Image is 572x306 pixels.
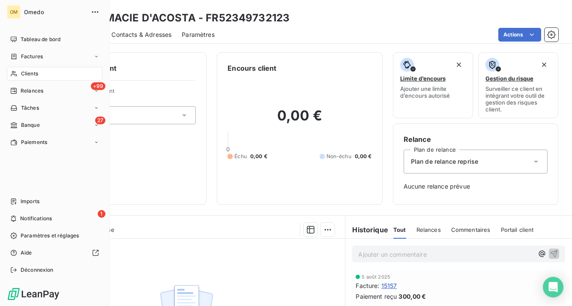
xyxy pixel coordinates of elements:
[234,153,247,160] span: Échu
[91,82,105,90] span: +99
[52,63,196,73] h6: Informations client
[21,70,38,78] span: Clients
[393,226,406,233] span: Tout
[21,53,43,60] span: Factures
[345,225,388,235] h6: Historique
[182,30,215,39] span: Paramètres
[228,63,276,73] h6: Encours client
[356,292,397,301] span: Paiement reçu
[69,87,196,99] span: Propriétés Client
[21,138,47,146] span: Paiements
[478,52,558,118] button: Gestion du risqueSurveiller ce client en intégrant votre outil de gestion des risques client.
[24,9,86,15] span: Omedo
[75,10,290,26] h3: PHARMACIE D'ACOSTA - FR52349732123
[356,281,379,290] span: Facture :
[411,157,478,166] span: Plan de relance reprise
[326,153,351,160] span: Non-échu
[228,107,371,133] h2: 0,00 €
[362,274,390,279] span: 5 août 2025
[250,153,267,160] span: 0,00 €
[95,117,105,124] span: 27
[381,281,397,290] span: 15157
[7,287,60,301] img: Logo LeanPay
[98,210,105,218] span: 1
[7,246,102,260] a: Aide
[21,232,79,240] span: Paramètres et réglages
[416,226,441,233] span: Relances
[501,226,534,233] span: Portail client
[543,277,563,297] div: Open Intercom Messenger
[21,104,39,112] span: Tâches
[7,5,21,19] div: OM
[498,28,541,42] button: Actions
[21,266,54,274] span: Déconnexion
[355,153,372,160] span: 0,00 €
[226,146,230,153] span: 0
[400,85,466,99] span: Ajouter une limite d’encours autorisé
[21,121,40,129] span: Banque
[393,52,473,118] button: Limite d’encoursAjouter une limite d’encours autorisé
[451,226,491,233] span: Commentaires
[21,36,60,43] span: Tableau de bord
[21,198,39,205] span: Imports
[21,87,43,95] span: Relances
[21,249,32,257] span: Aide
[400,75,446,82] span: Limite d’encours
[485,85,551,113] span: Surveiller ce client en intégrant votre outil de gestion des risques client.
[485,75,533,82] span: Gestion du risque
[20,215,52,222] span: Notifications
[398,292,426,301] span: 300,00 €
[404,134,548,144] h6: Relance
[404,182,548,191] span: Aucune relance prévue
[111,30,171,39] span: Contacts & Adresses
